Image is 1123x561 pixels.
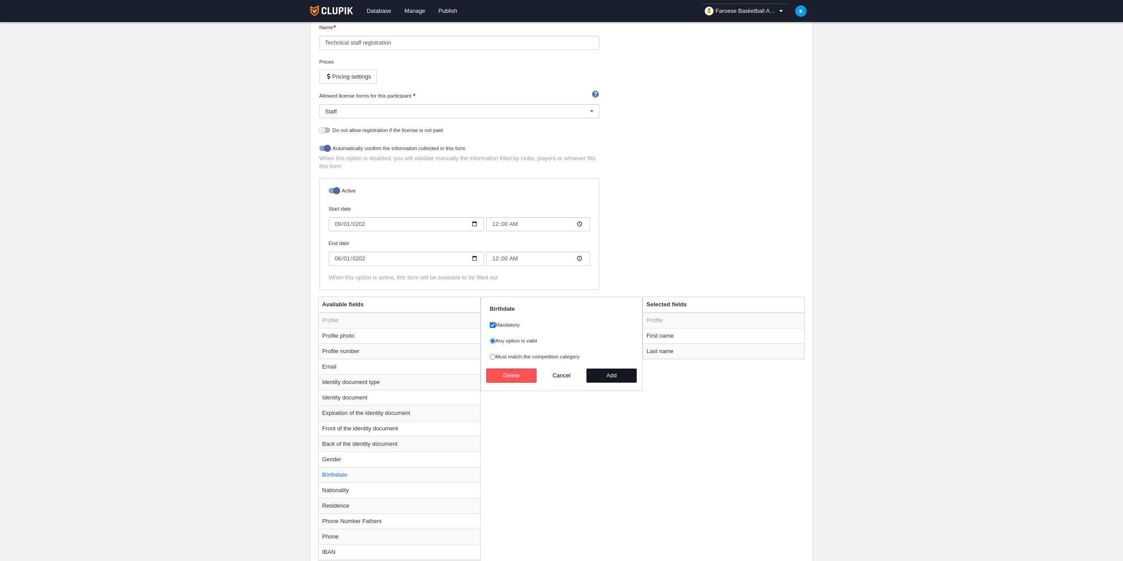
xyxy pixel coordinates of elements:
[319,498,480,513] td: Residence
[319,374,480,390] td: Identity document type
[319,421,480,436] td: Front of the identity document
[490,321,634,329] label: Mandatory
[586,369,637,383] button: Add
[413,94,415,96] i: Mandatory
[795,5,807,17] img: c2l6ZT0zMHgzMCZmcz05JnRleHQ9SyZiZz0wMzliZTU%3D.png
[486,252,590,266] input: End date
[319,36,599,50] input: Name
[319,436,480,452] td: Back of the identity document
[701,4,789,19] a: Faroese Basketball Association
[319,154,599,170] p: When this option is disabled, you will validate manually the information filled by clubs, players...
[319,328,480,343] td: Profile photo
[319,144,599,154] label: Automatically confirm the information collected in this form
[643,328,804,343] td: First name
[329,217,484,231] input: Start date
[329,205,590,231] label: Start date
[319,343,480,359] td: Profile number
[329,274,590,282] div: When this option is active, this form will be available to be filled out
[333,25,336,28] i: Mandatory
[319,452,480,467] td: Gender
[329,252,484,266] input: End date
[319,482,480,498] td: Nationality
[486,217,590,231] input: Start date
[716,7,777,15] span: Faroese Basketball Association
[705,7,714,15] img: organizador.30x30.png
[319,390,480,405] td: Identity document
[490,338,496,344] input: Any option is valid
[319,70,377,84] button: Pricing settings
[319,359,480,374] td: Email
[325,108,337,115] span: Staff
[319,23,599,50] label: Name
[490,305,515,312] strong: Birthdate
[329,239,590,266] label: End date
[643,313,804,328] td: Profile
[329,187,590,197] label: Active
[319,513,480,529] td: Phone Number Fathers
[490,353,634,361] label: Must match the competition category
[319,297,480,313] th: Available fields
[319,58,599,66] div: Prices
[319,544,480,560] td: IBAN
[319,405,480,421] td: Expiration of the identity document
[490,337,634,345] label: Any option is valid
[310,5,353,16] img: Clupik
[319,92,599,100] label: Allowed license forms for this participant
[319,467,480,482] td: Birthdate
[643,343,804,359] td: Last name
[486,369,537,383] button: Delete
[643,297,804,313] th: Selected fields
[319,313,480,328] td: Profile
[537,369,587,383] button: Cancel
[319,126,599,136] label: Do not allow registration if the license is not paid
[490,322,496,328] input: Mandatory
[319,529,480,544] td: Phone
[490,354,496,360] input: Must match the competition category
